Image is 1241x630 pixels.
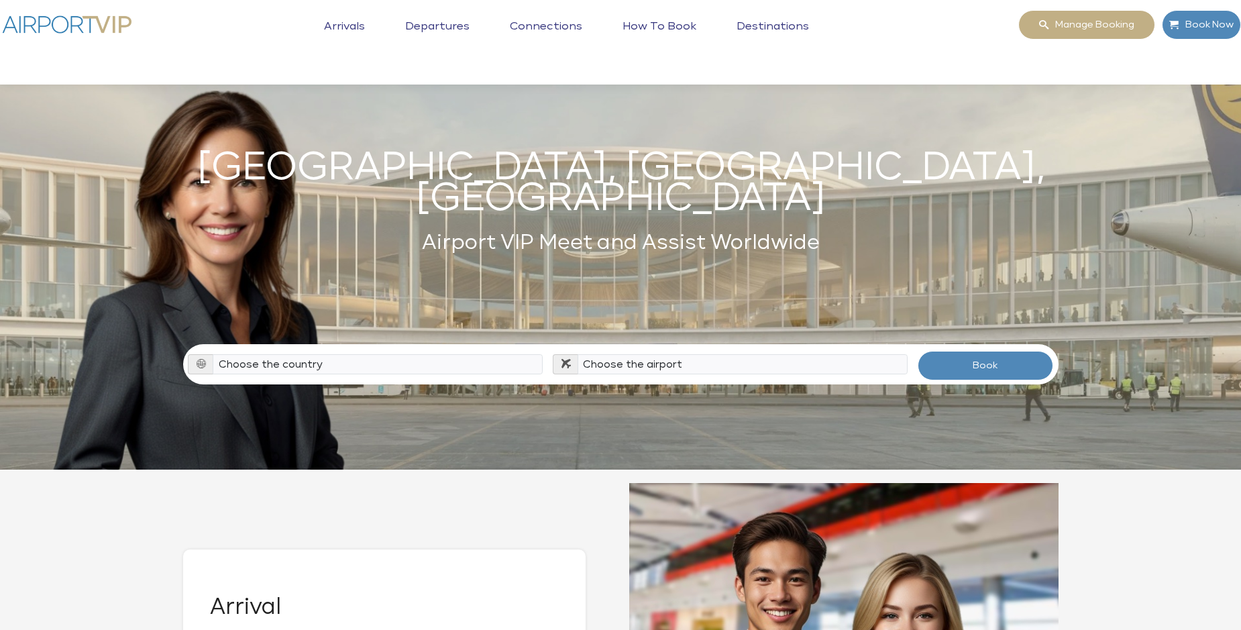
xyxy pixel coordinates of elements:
[733,20,812,54] a: Destinations
[321,20,368,54] a: Arrivals
[1162,10,1241,40] a: Book Now
[918,351,1054,380] button: Book
[183,228,1059,258] h2: Airport VIP Meet and Assist Worldwide
[506,20,586,54] a: Connections
[1179,11,1234,39] span: Book Now
[210,596,559,618] h2: Arrival
[402,20,473,54] a: Departures
[1018,10,1155,40] a: Manage booking
[1048,11,1134,39] span: Manage booking
[619,20,700,54] a: How to book
[183,153,1059,215] h1: [GEOGRAPHIC_DATA], [GEOGRAPHIC_DATA], [GEOGRAPHIC_DATA]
